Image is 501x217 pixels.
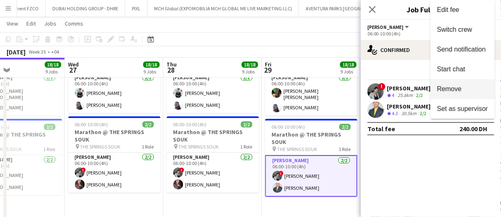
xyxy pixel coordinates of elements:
[437,105,488,112] span: Set as supervisor
[431,59,495,79] button: Start chat
[431,20,495,40] button: Switch crew
[437,85,462,92] span: Remove
[437,6,459,13] span: Edit fee
[431,99,495,119] button: Set as supervisor
[437,46,486,53] span: Send notification
[431,79,495,99] button: Remove
[437,66,465,73] span: Start chat
[437,26,472,33] span: Switch crew
[431,40,495,59] button: Send notification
